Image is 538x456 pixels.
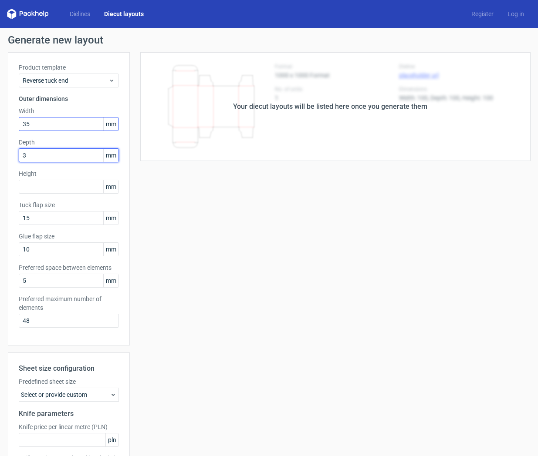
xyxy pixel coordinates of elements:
[105,433,118,446] span: pln
[103,243,118,256] span: mm
[19,409,119,419] h2: Knife parameters
[19,94,119,103] h3: Outer dimensions
[103,211,118,225] span: mm
[464,10,501,18] a: Register
[8,35,531,45] h1: Generate new layout
[19,138,119,147] label: Depth
[19,422,119,431] label: Knife price per linear metre (PLN)
[19,377,119,386] label: Predefined sheet size
[103,274,118,287] span: mm
[501,10,531,18] a: Log in
[19,388,119,402] div: Select or provide custom
[97,10,151,18] a: Diecut layouts
[19,63,119,72] label: Product template
[103,117,118,131] span: mm
[103,180,118,193] span: mm
[19,363,119,374] h2: Sheet size configuration
[63,10,97,18] a: Dielines
[19,232,119,241] label: Glue flap size
[19,263,119,272] label: Preferred space between elements
[19,107,119,115] label: Width
[23,76,108,85] span: Reverse tuck end
[19,295,119,312] label: Preferred maximum number of elements
[233,101,427,112] div: Your diecut layouts will be listed here once you generate them
[103,149,118,162] span: mm
[19,169,119,178] label: Height
[19,201,119,209] label: Tuck flap size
